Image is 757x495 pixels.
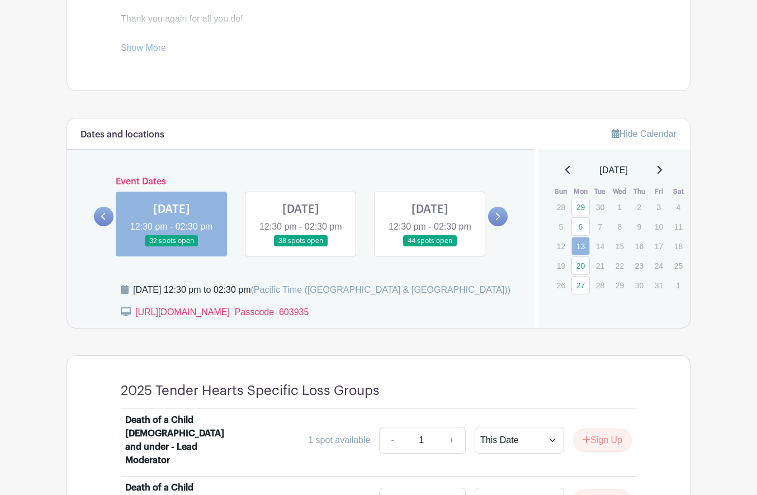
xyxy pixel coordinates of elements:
[611,237,629,255] p: 15
[133,283,510,297] div: [DATE] 12:30 pm to 02:30 pm
[669,257,688,274] p: 25
[81,130,164,140] h6: Dates and locations
[650,218,668,235] p: 10
[630,218,649,235] p: 9
[669,186,688,197] th: Sat
[571,276,590,294] a: 27
[630,198,649,216] p: 2
[125,413,239,467] div: Death of a Child [DEMOGRAPHIC_DATA] and under - Lead Moderator
[113,177,488,187] h6: Event Dates
[591,218,609,235] p: 7
[571,237,590,255] a: 13
[250,285,510,294] span: (Pacific Time ([GEOGRAPHIC_DATA] & [GEOGRAPHIC_DATA]))
[121,43,166,57] a: Show More
[552,237,570,255] p: 12
[591,257,609,274] p: 21
[571,198,590,216] a: 29
[379,427,405,454] a: -
[650,198,668,216] p: 3
[669,277,688,294] p: 1
[610,186,630,197] th: Wed
[552,277,570,294] p: 26
[650,237,668,255] p: 17
[600,164,628,177] span: [DATE]
[669,237,688,255] p: 18
[591,198,609,216] p: 30
[308,434,370,447] div: 1 spot available
[571,256,590,275] a: 20
[135,307,309,317] a: [URL][DOMAIN_NAME] Passcode 603935
[669,198,688,216] p: 4
[669,218,688,235] p: 11
[571,186,590,197] th: Mon
[590,186,610,197] th: Tue
[630,186,649,197] th: Thu
[552,218,570,235] p: 5
[650,277,668,294] p: 31
[650,257,668,274] p: 24
[630,237,649,255] p: 16
[630,277,649,294] p: 30
[611,277,629,294] p: 29
[573,429,632,452] button: Sign Up
[591,237,609,255] p: 14
[611,257,629,274] p: 22
[611,218,629,235] p: 8
[649,186,669,197] th: Fri
[591,277,609,294] p: 28
[552,198,570,216] p: 28
[571,217,590,236] a: 6
[611,198,629,216] p: 1
[438,427,466,454] a: +
[121,383,380,399] h4: 2025 Tender Hearts Specific Loss Groups
[612,129,676,139] a: Hide Calendar
[630,257,649,274] p: 23
[551,186,571,197] th: Sun
[552,257,570,274] p: 19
